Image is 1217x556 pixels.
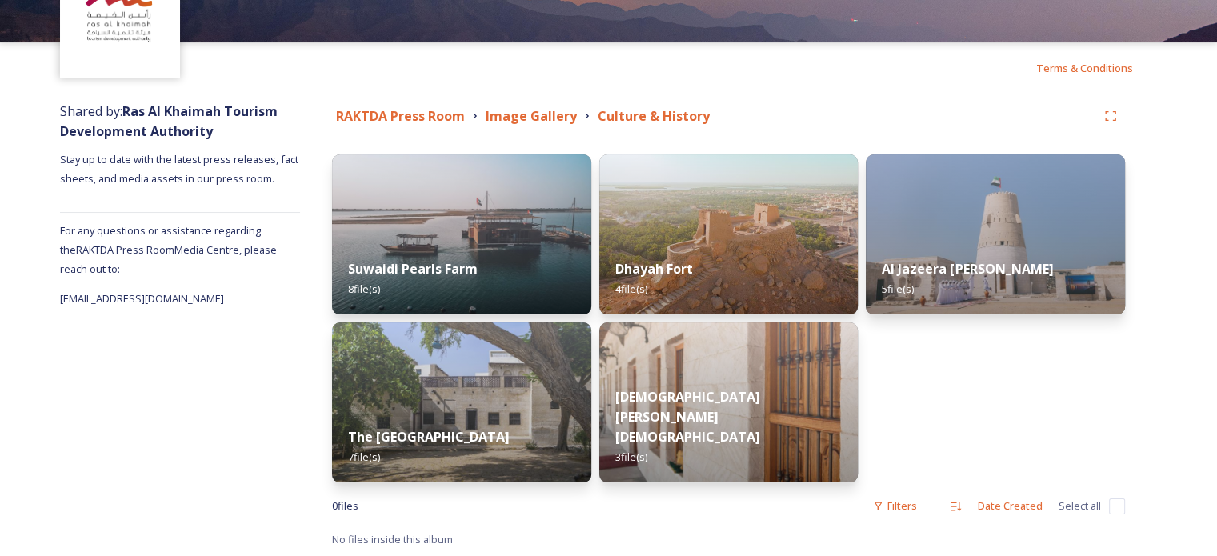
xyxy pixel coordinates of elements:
[60,291,224,306] span: [EMAIL_ADDRESS][DOMAIN_NAME]
[332,498,358,514] span: 0 file s
[598,107,710,125] strong: Culture & History
[615,260,693,278] strong: Dhayah Fort
[60,152,301,186] span: Stay up to date with the latest press releases, fact sheets, and media assets in our press room.
[336,107,465,125] strong: RAKTDA Press Room
[970,490,1051,522] div: Date Created
[866,154,1125,314] img: 6b7d8121-97fe-4244-afa0-4d3332a57728.jpg
[615,450,647,464] span: 3 file(s)
[60,223,277,276] span: For any questions or assistance regarding the RAKTDA Press Room Media Centre, please reach out to:
[60,102,278,140] strong: Ras Al Khaimah Tourism Development Authority
[882,282,914,296] span: 5 file(s)
[615,282,647,296] span: 4 file(s)
[1036,58,1157,78] a: Terms & Conditions
[348,282,380,296] span: 8 file(s)
[348,260,478,278] strong: Suwaidi Pearls Farm
[1059,498,1101,514] span: Select all
[332,532,453,546] span: No files inside this album
[865,490,925,522] div: Filters
[332,154,591,314] img: 16a577d5-979f-448a-9be0-2fa70bd1eae0.jpg
[60,102,278,140] span: Shared by:
[486,107,577,125] strong: Image Gallery
[348,428,510,446] strong: The [GEOGRAPHIC_DATA]
[348,450,380,464] span: 7 file(s)
[599,154,859,314] img: 21f13973-0c2b-4138-b2f3-8f4bea45de3a.jpg
[615,388,760,446] strong: [DEMOGRAPHIC_DATA][PERSON_NAME][DEMOGRAPHIC_DATA]
[1036,61,1133,75] span: Terms & Conditions
[882,260,1053,278] strong: Al Jazeera [PERSON_NAME]
[332,322,591,482] img: 44f66b72-42a6-4528-a7ac-8a51550d8442.jpg
[599,322,859,482] img: 936a992d-5b39-425c-96b8-111042b33ac8.jpg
